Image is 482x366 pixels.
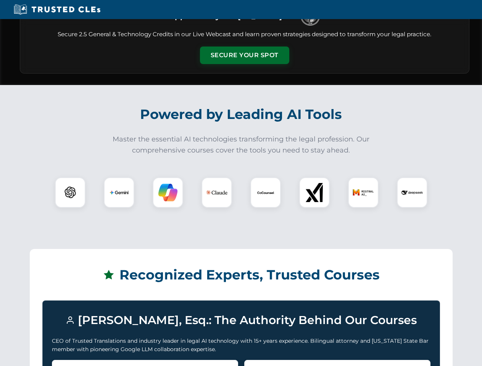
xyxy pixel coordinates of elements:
[108,134,375,156] p: Master the essential AI technologies transforming the legal profession. Our comprehensive courses...
[52,337,430,354] p: CEO of Trusted Translations and industry leader in legal AI technology with 15+ years experience....
[299,177,330,208] div: xAI
[30,101,453,128] h2: Powered by Leading AI Tools
[202,177,232,208] div: Claude
[158,183,177,202] img: Copilot Logo
[52,310,430,331] h3: [PERSON_NAME], Esq.: The Authority Behind Our Courses
[401,182,423,203] img: DeepSeek Logo
[59,181,81,204] img: ChatGPT Logo
[29,30,460,39] p: Secure 2.5 General & Technology Credits in our Live Webcast and learn proven strategies designed ...
[256,183,275,202] img: CoCounsel Logo
[250,177,281,208] div: CoCounsel
[11,4,103,15] img: Trusted CLEs
[42,262,440,288] h2: Recognized Experts, Trusted Courses
[206,182,227,203] img: Claude Logo
[55,177,85,208] div: ChatGPT
[110,183,129,202] img: Gemini Logo
[104,177,134,208] div: Gemini
[348,177,379,208] div: Mistral AI
[353,182,374,203] img: Mistral AI Logo
[153,177,183,208] div: Copilot
[397,177,427,208] div: DeepSeek
[200,47,289,64] button: Secure Your Spot
[305,183,324,202] img: xAI Logo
